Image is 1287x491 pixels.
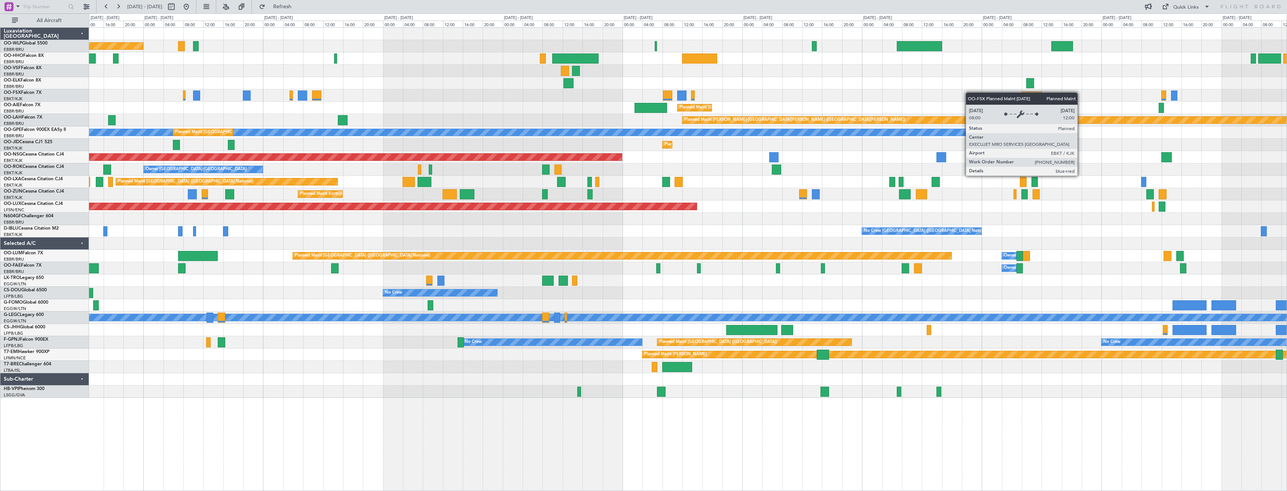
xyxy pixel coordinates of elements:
div: Owner Melsbroek Air Base [1004,263,1055,274]
div: [DATE] - [DATE] [144,15,173,21]
a: EGGW/LTN [4,318,26,324]
a: EBBR/BRU [4,71,24,77]
div: [DATE] - [DATE] [863,15,892,21]
div: 00:00 [143,21,163,27]
div: 08:00 [902,21,922,27]
div: Planned Maint [GEOGRAPHIC_DATA] ([GEOGRAPHIC_DATA] National) [118,176,253,187]
div: 04:00 [283,21,303,27]
span: OO-JID [4,140,19,144]
div: No Crew [GEOGRAPHIC_DATA] ([GEOGRAPHIC_DATA] National) [864,225,989,237]
div: 04:00 [403,21,423,27]
a: OO-AIEFalcon 7X [4,103,40,107]
a: LFPB/LBG [4,294,23,299]
a: EBBR/BRU [4,84,24,89]
div: 00:00 [1101,21,1121,27]
div: 00:00 [1222,21,1241,27]
span: G-LEGC [4,313,20,317]
span: OO-AIE [4,103,20,107]
a: LFMN/NCE [4,355,26,361]
span: OO-NSG [4,152,22,157]
div: 00:00 [862,21,882,27]
span: OO-LXA [4,177,21,181]
span: OO-FSX [4,90,21,95]
div: 16:00 [343,21,363,27]
div: 00:00 [982,21,1002,27]
a: EGGW/LTN [4,281,26,287]
a: OO-LXACessna Citation CJ4 [4,177,63,181]
a: F-GPNJFalcon 900EX [4,337,48,342]
div: 08:00 [303,21,323,27]
div: 00:00 [623,21,642,27]
div: Planned Maint [GEOGRAPHIC_DATA] ([GEOGRAPHIC_DATA] National) [175,127,311,138]
a: T7-BREChallenger 604 [4,362,51,366]
div: 08:00 [782,21,802,27]
a: N604GFChallenger 604 [4,214,54,218]
div: 12:00 [1042,21,1061,27]
input: Trip Number [23,1,66,12]
span: OO-LUM [4,251,22,255]
span: CS-DOU [4,288,21,292]
div: 16:00 [104,21,123,27]
span: T7-EMI [4,350,18,354]
div: [DATE] - [DATE] [264,15,293,21]
a: EBKT/KJK [4,232,22,237]
div: 04:00 [163,21,183,27]
a: EGGW/LTN [4,306,26,312]
a: LFSN/ENC [4,207,24,213]
a: EBKT/KJK [4,182,22,188]
a: OO-JIDCessna CJ1 525 [4,140,52,144]
span: F-GPNJ [4,337,20,342]
div: 20:00 [722,21,742,27]
span: HB-VPI [4,387,18,391]
a: HB-VPIPhenom 300 [4,387,45,391]
span: OO-ROK [4,165,22,169]
div: Planned Maint Kortrijk-[GEOGRAPHIC_DATA] [300,188,387,200]
div: Owner [GEOGRAPHIC_DATA]-[GEOGRAPHIC_DATA] [146,164,247,175]
div: 20:00 [243,21,263,27]
span: OO-ELK [4,78,21,83]
a: EBBR/BRU [4,108,24,114]
span: N604GF [4,214,21,218]
a: EBKT/KJK [4,195,22,200]
span: OO-GPE [4,128,21,132]
a: OO-FAEFalcon 7X [4,263,42,268]
a: G-LEGCLegacy 600 [4,313,44,317]
div: 16:00 [1181,21,1201,27]
div: 12:00 [922,21,942,27]
a: EBKT/KJK [4,158,22,163]
div: 20:00 [962,21,982,27]
a: CS-JHHGlobal 6000 [4,325,45,329]
span: OO-FAE [4,263,21,268]
a: OO-LUXCessna Citation CJ4 [4,202,63,206]
div: 08:00 [1141,21,1161,27]
div: 12:00 [563,21,583,27]
div: 16:00 [822,21,842,27]
span: [DATE] - [DATE] [127,3,162,10]
a: OO-FSXFalcon 7X [4,90,42,95]
div: No Crew [1103,337,1121,348]
div: [DATE] - [DATE] [504,15,533,21]
div: 12:00 [203,21,223,27]
div: 00:00 [503,21,523,27]
div: 00:00 [383,21,403,27]
a: EBBR/BRU [4,59,24,65]
span: OO-ZUN [4,189,22,194]
div: Planned Maint [GEOGRAPHIC_DATA] ([GEOGRAPHIC_DATA]) [659,337,777,348]
div: 16:00 [942,21,962,27]
div: [DATE] - [DATE] [983,15,1012,21]
a: LTBA/ISL [4,368,21,373]
div: 12:00 [323,21,343,27]
div: 04:00 [762,21,782,27]
a: LSGG/GVA [4,392,25,398]
span: OO-HHO [4,53,23,58]
a: OO-GPEFalcon 900EX EASy II [4,128,66,132]
div: Owner Melsbroek Air Base [1004,250,1055,261]
div: 20:00 [1082,21,1101,27]
a: CS-DOUGlobal 6500 [4,288,47,292]
a: EBBR/BRU [4,121,24,126]
div: [DATE] - [DATE] [1223,15,1251,21]
a: OO-LAHFalcon 7X [4,115,42,120]
a: EBKT/KJK [4,145,22,151]
button: Quick Links [1158,1,1214,13]
div: 16:00 [223,21,243,27]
